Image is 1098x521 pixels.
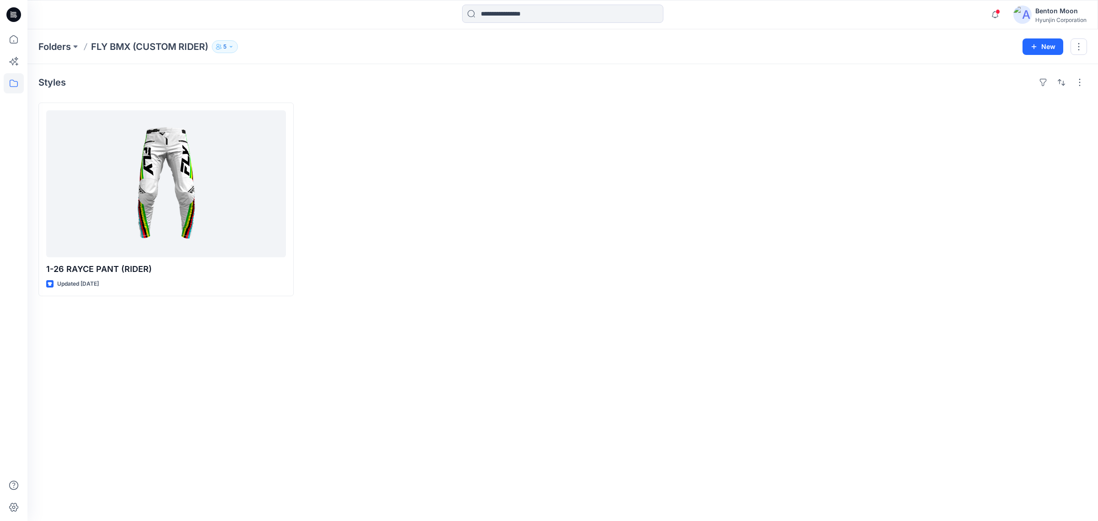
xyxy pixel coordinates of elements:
[1035,16,1087,23] div: Hyunjin Corporation
[1013,5,1032,24] img: avatar
[57,279,99,289] p: Updated [DATE]
[46,110,286,257] a: 1-26 RAYCE PANT (RIDER)
[223,42,226,52] p: 5
[46,263,286,276] p: 1-26 RAYCE PANT (RIDER)
[38,40,71,53] a: Folders
[212,40,238,53] button: 5
[1023,38,1063,55] button: New
[38,77,66,88] h4: Styles
[1035,5,1087,16] div: Benton Moon
[91,40,208,53] p: FLY BMX (CUSTOM RIDER)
